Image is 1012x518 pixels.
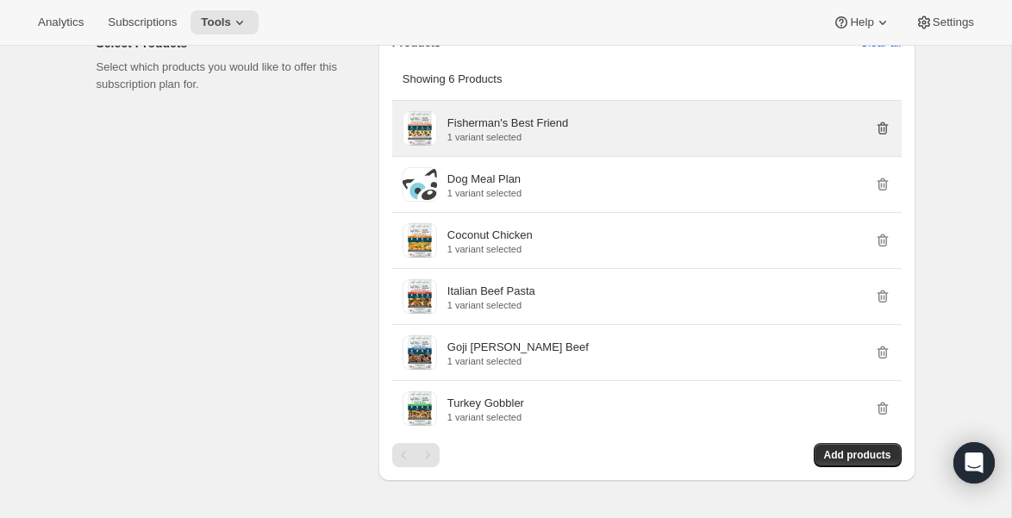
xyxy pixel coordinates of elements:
[97,10,187,34] button: Subscriptions
[447,115,568,132] p: Fisherman's Best Friend
[403,169,437,200] img: Dog Meal Plan
[447,395,524,412] p: Turkey Gobbler
[28,10,94,34] button: Analytics
[447,283,535,300] p: Italian Beef Pasta
[822,10,901,34] button: Help
[447,132,568,142] p: 1 variant selected
[824,448,891,462] span: Add products
[905,10,984,34] button: Settings
[447,171,521,188] p: Dog Meal Plan
[953,442,995,484] div: Open Intercom Messenger
[447,356,589,366] p: 1 variant selected
[403,223,437,258] img: Coconut Chicken
[814,443,902,467] button: Add products
[403,279,437,314] img: Italian Beef Pasta
[447,339,589,356] p: Goji [PERSON_NAME] Beef
[403,111,437,146] img: Fisherman's Best Friend
[933,16,974,29] span: Settings
[403,335,437,370] img: Goji Berry Beef
[447,412,524,422] p: 1 variant selected
[38,16,84,29] span: Analytics
[403,72,503,85] span: Showing 6 Products
[108,16,177,29] span: Subscriptions
[447,300,535,310] p: 1 variant selected
[97,59,351,93] p: Select which products you would like to offer this subscription plan for.
[447,188,522,198] p: 1 variant selected
[392,443,440,467] nav: Pagination
[201,16,231,29] span: Tools
[403,391,437,426] img: Turkey Gobbler
[447,227,533,244] p: Coconut Chicken
[850,16,873,29] span: Help
[191,10,259,34] button: Tools
[447,244,533,254] p: 1 variant selected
